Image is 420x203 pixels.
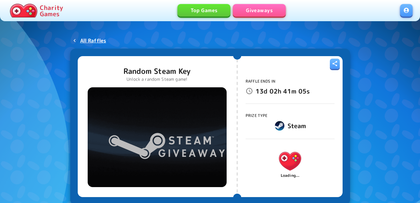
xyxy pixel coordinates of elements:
p: Random Steam Key [123,66,191,76]
p: All Raffles [80,37,106,44]
p: 13d 02h 41m 05s [256,86,310,96]
a: Giveaways [233,4,286,17]
span: Raffle Ends In [246,79,275,84]
img: Charity.Games [275,146,306,176]
a: Charity Games [7,2,66,19]
h6: Steam [288,121,306,131]
p: Unlock a random Steam game! [123,76,191,82]
a: Top Games [178,4,230,17]
img: Charity.Games [10,4,37,17]
a: All Raffles [70,35,109,46]
span: Prize Type [246,113,268,118]
img: Random Steam Key [88,87,227,187]
p: Charity Games [40,4,63,17]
